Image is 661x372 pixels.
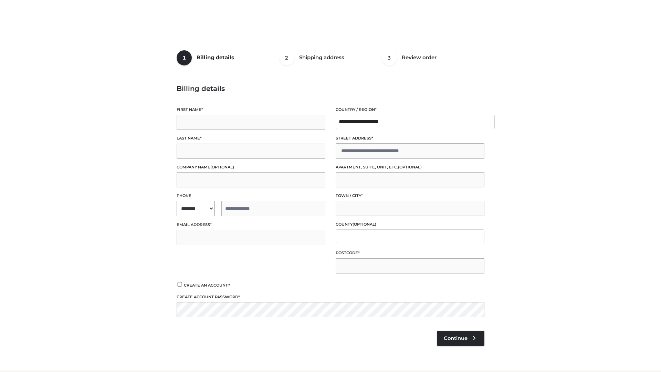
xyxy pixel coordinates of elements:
label: Email address [177,221,325,228]
span: (optional) [353,222,376,227]
label: Create account password [177,294,484,300]
label: First name [177,106,325,113]
span: 2 [279,50,294,65]
label: Last name [177,135,325,142]
h3: Billing details [177,84,484,93]
input: Create an account? [177,282,183,287]
label: County [336,221,484,228]
label: Phone [177,193,325,199]
label: Town / City [336,193,484,199]
span: Shipping address [299,54,344,61]
label: Country / Region [336,106,484,113]
span: Review order [402,54,437,61]
span: 3 [382,50,397,65]
label: Apartment, suite, unit, etc. [336,164,484,170]
label: Postcode [336,250,484,256]
span: Billing details [197,54,234,61]
label: Street address [336,135,484,142]
span: Create an account? [184,283,230,288]
span: Continue [444,335,468,341]
span: (optional) [398,165,422,169]
label: Company name [177,164,325,170]
span: (optional) [210,165,234,169]
span: 1 [177,50,192,65]
a: Continue [437,331,484,346]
